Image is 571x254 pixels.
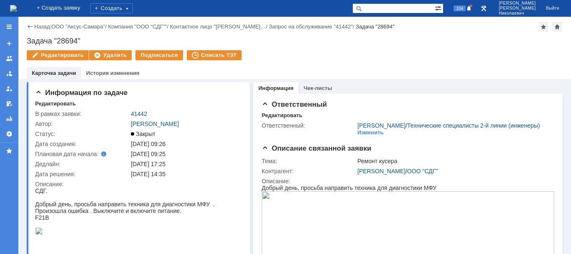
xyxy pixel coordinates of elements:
[356,23,395,30] div: Задача "28694"
[170,23,269,30] div: /
[357,122,540,129] div: /
[86,70,139,76] a: История изменения
[35,181,241,187] div: Описание:
[131,141,240,147] div: [DATE] 09:26
[262,178,554,185] div: Описание:
[108,23,170,30] div: /
[407,168,438,174] a: ООО "СДГ"
[3,82,16,95] a: Мои заявки
[357,168,405,174] a: [PERSON_NAME]
[3,37,16,50] a: Создать заявку
[3,52,16,65] a: Заявки на командах
[258,85,293,91] a: Информация
[35,171,129,177] div: Дата решения:
[552,22,562,32] div: Сделать домашней страницей
[27,37,563,45] div: Задача "28694"
[3,127,16,141] a: Настройки
[3,112,16,126] a: Отчеты
[538,22,548,32] div: Добавить в избранное
[269,23,353,30] a: Запрос на обслуживание "41442"
[131,151,240,157] div: [DATE] 09:25
[435,4,443,12] span: Расширенный поиск
[35,121,129,127] div: Автор:
[35,89,127,97] span: Информация по задаче
[262,158,356,164] div: Тема:
[479,3,489,13] a: Перейти в интерфейс администратора
[357,158,553,164] div: Ремонт кусера
[303,85,332,91] a: Чек-листы
[35,161,129,167] div: Дедлайн:
[35,100,76,107] div: Редактировать
[262,100,327,108] span: Ответственный
[262,168,356,174] div: Контрагент:
[3,67,16,80] a: Заявки в моей ответственности
[10,5,17,12] a: Перейти на домашнюю страницу
[10,5,17,12] img: logo
[357,129,384,136] div: Изменить
[35,110,129,117] div: В рамках заявки:
[131,110,147,117] a: 41442
[262,122,356,129] div: Ответственный:
[170,23,266,30] a: Контактное лицо "[PERSON_NAME]…
[50,23,51,29] div: |
[407,122,540,129] a: Технические специалисты 2-й линии (инженеры)
[35,151,119,157] div: Плановая дата начала:
[499,11,536,16] span: Николаевич
[51,23,105,30] a: ООО "Аксус-Самара"
[131,131,155,137] span: Закрыт
[108,23,167,30] a: Компания "ООО "СДГ""
[131,161,240,167] div: [DATE] 17:25
[32,70,76,76] a: Карточка задачи
[499,1,536,6] span: [PERSON_NAME]
[131,121,179,127] a: [PERSON_NAME]
[131,171,240,177] div: [DATE] 14:35
[35,131,129,137] div: Статус:
[90,3,133,13] div: Создать
[35,141,129,147] div: Дата создания:
[357,168,553,174] div: /
[357,122,405,129] a: [PERSON_NAME]
[454,5,466,11] span: 104
[499,6,536,11] span: [PERSON_NAME]
[262,112,302,119] div: Редактировать
[262,144,371,152] span: Описание связанной заявки
[3,97,16,110] a: Мои согласования
[51,23,108,30] div: /
[34,23,50,30] a: Назад
[269,23,356,30] div: /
